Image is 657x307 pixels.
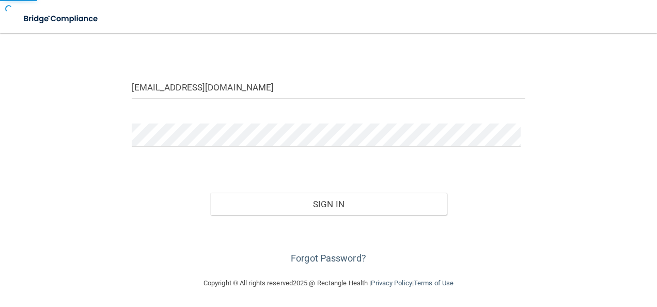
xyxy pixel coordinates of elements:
[291,253,366,264] a: Forgot Password?
[371,279,412,287] a: Privacy Policy
[140,267,517,300] div: Copyright © All rights reserved 2025 @ Rectangle Health | |
[210,193,447,216] button: Sign In
[414,279,453,287] a: Terms of Use
[15,8,107,29] img: bridge_compliance_login_screen.278c3ca4.svg
[132,75,526,99] input: Email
